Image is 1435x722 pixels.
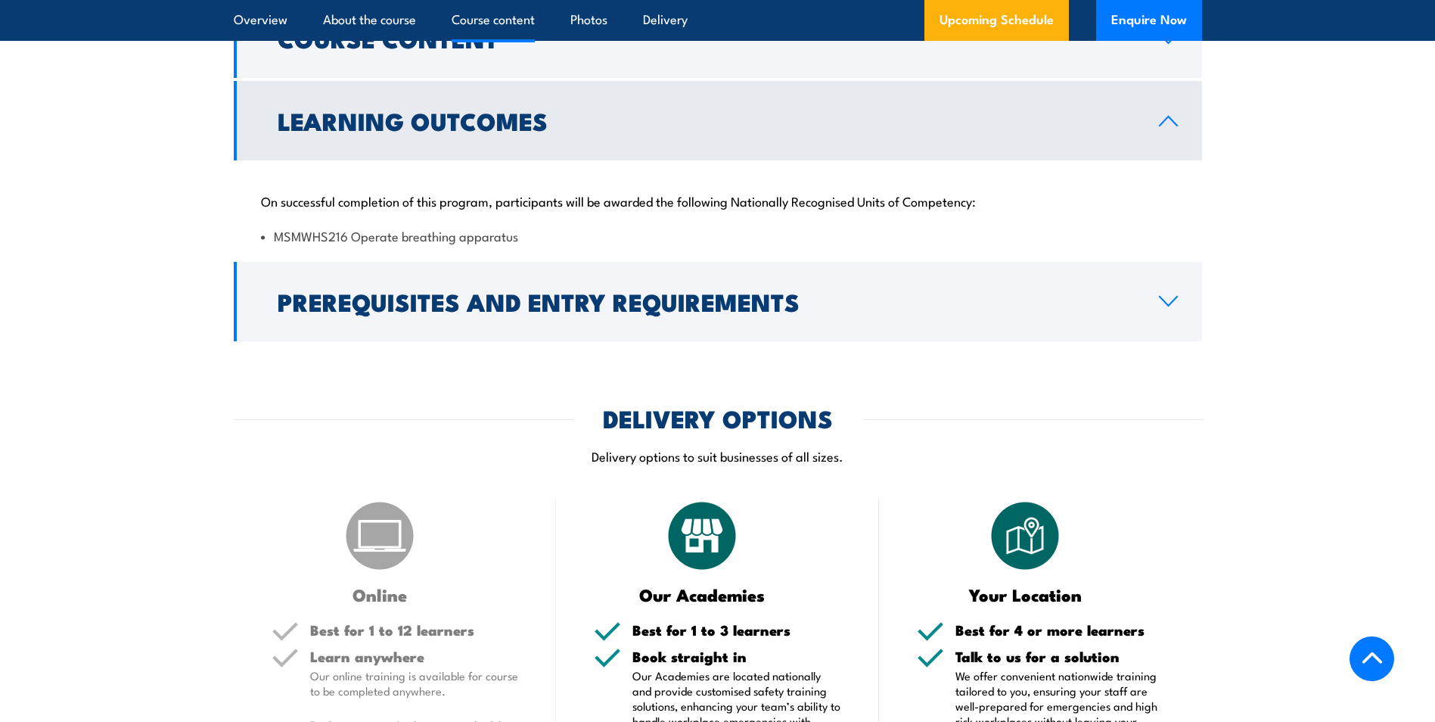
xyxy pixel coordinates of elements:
h2: Learning Outcomes [278,110,1135,131]
h3: Online [272,586,489,603]
p: On successful completion of this program, participants will be awarded the following Nationally R... [261,193,1175,208]
h5: Best for 1 to 3 learners [632,623,841,637]
h3: Your Location [917,586,1134,603]
p: Our online training is available for course to be completed anywhere. [310,668,519,699]
p: Delivery options to suit businesses of all sizes. [234,447,1202,465]
li: MSMWHS216 Operate breathing apparatus [261,227,1175,244]
h5: Talk to us for a solution [955,649,1164,664]
a: Prerequisites and Entry Requirements [234,262,1202,341]
h2: Course Content [278,27,1135,48]
h5: Best for 4 or more learners [955,623,1164,637]
h2: DELIVERY OPTIONS [603,407,833,428]
a: Learning Outcomes [234,81,1202,160]
h3: Our Academies [594,586,811,603]
h5: Book straight in [632,649,841,664]
h5: Learn anywhere [310,649,519,664]
h2: Prerequisites and Entry Requirements [278,291,1135,312]
h5: Best for 1 to 12 learners [310,623,519,637]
